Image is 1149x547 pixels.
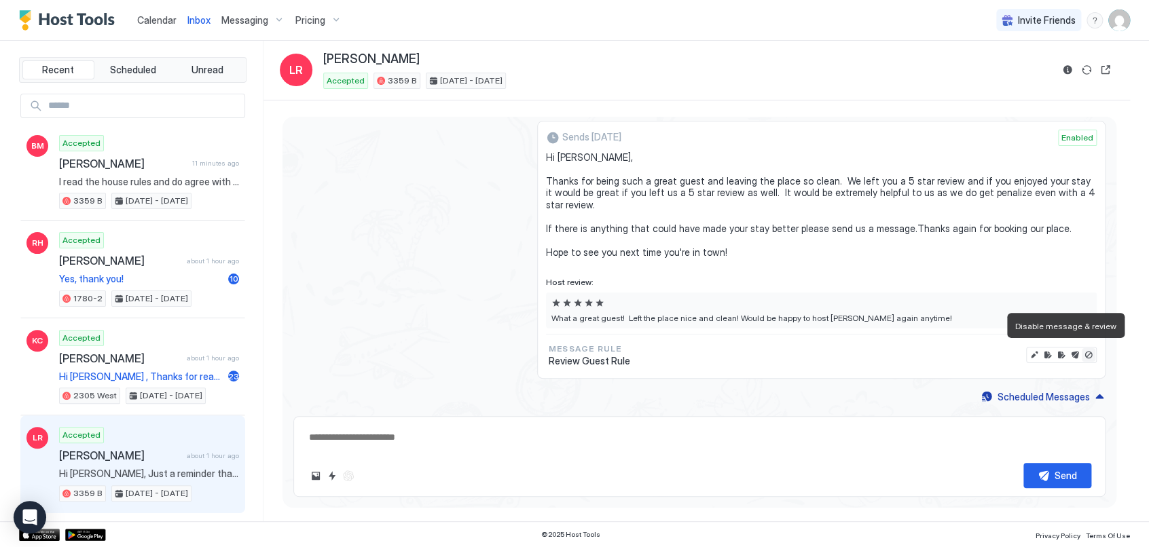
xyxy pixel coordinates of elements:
span: Hi [PERSON_NAME], Just a reminder that your check-out is [DATE] at 11AM. I hope you enjoyed your ... [59,468,239,480]
a: Privacy Policy [1036,527,1080,542]
span: [DATE] - [DATE] [440,75,503,87]
span: Inbox [187,14,211,26]
button: Edit rule [1055,348,1068,362]
button: Quick reply [324,468,340,484]
span: Privacy Policy [1036,531,1080,540]
a: Host Tools Logo [19,10,121,31]
span: Hi [PERSON_NAME], Thanks for being such a great guest and leaving the place so clean. We left you... [546,151,1097,259]
a: Inbox [187,13,211,27]
div: Open Intercom Messenger [14,501,46,533]
span: I read the house rules and do agree with all of them. I’m traveling from [US_STATE] to [US_STATE]... [59,176,239,188]
a: Terms Of Use [1086,527,1130,542]
span: Hi [PERSON_NAME] , Thanks for reaching out ! Yes it's about $3 per night , please use street park... [59,371,223,383]
span: Message Rule [549,343,630,355]
span: Unread [191,64,223,76]
span: [PERSON_NAME] [59,157,187,170]
span: Accepted [327,75,365,87]
button: Edit review [1041,348,1055,362]
div: Send [1055,468,1077,483]
span: BM [31,140,44,152]
button: Upload image [308,468,324,484]
span: Terms Of Use [1086,531,1130,540]
span: about 1 hour ago [187,354,239,362]
span: Sends [DATE] [562,131,621,143]
span: about 1 hour ago [187,257,239,265]
button: Edit message [1027,348,1041,362]
span: Pricing [295,14,325,26]
div: menu [1087,12,1103,29]
span: about 1 hour ago [187,451,239,460]
span: [PERSON_NAME] [59,254,181,267]
button: Scheduled Messages [979,388,1106,406]
button: Sync reservation [1078,62,1095,78]
span: [DATE] - [DATE] [126,195,188,207]
span: [DATE] - [DATE] [126,293,188,305]
button: Reservation information [1059,62,1076,78]
button: Unread [171,60,243,79]
a: App Store [19,529,60,541]
span: © 2025 Host Tools [541,530,600,539]
input: Input Field [43,94,244,117]
span: KC [32,335,43,347]
button: Disable message & review [1082,348,1095,362]
span: Recent [42,64,74,76]
div: Scheduled Messages [998,390,1090,404]
span: Accepted [62,234,101,246]
span: Accepted [62,137,101,149]
span: 23 [228,371,239,381]
span: LR [33,432,43,444]
span: Messaging [221,14,268,26]
span: 2305 West [73,390,117,402]
span: Review Guest Rule [549,355,630,367]
span: Accepted [62,429,101,441]
a: Google Play Store [65,529,106,541]
span: 11 minutes ago [192,159,239,168]
span: Scheduled [110,64,156,76]
span: 1780-2 [73,293,103,305]
span: Accepted [62,332,101,344]
span: [DATE] - [DATE] [140,390,202,402]
div: tab-group [19,57,247,83]
span: 3359 B [73,487,103,499]
button: Recent [22,60,94,79]
div: User profile [1108,10,1130,31]
span: Yes, thank you! [59,273,223,285]
button: Open reservation [1097,62,1114,78]
span: [PERSON_NAME] [59,449,181,462]
span: Invite Friends [1018,14,1076,26]
span: 10 [230,273,238,284]
span: What a great guest! Left the place nice and clean! Would be happy to host [PERSON_NAME] again any... [551,313,1091,323]
button: Send now [1068,348,1082,362]
span: Disable message & review [1015,321,1116,331]
span: 3359 B [388,75,417,87]
span: [PERSON_NAME] [59,352,181,365]
span: Host review: [546,277,1097,287]
button: Scheduled [97,60,169,79]
span: Calendar [137,14,177,26]
span: LR [289,62,303,78]
span: [DATE] - [DATE] [126,487,188,499]
a: Calendar [137,13,177,27]
span: [PERSON_NAME] [323,52,420,67]
span: RH [32,237,43,249]
span: 3359 B [73,195,103,207]
button: Send [1023,463,1091,488]
span: Enabled [1061,132,1093,144]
